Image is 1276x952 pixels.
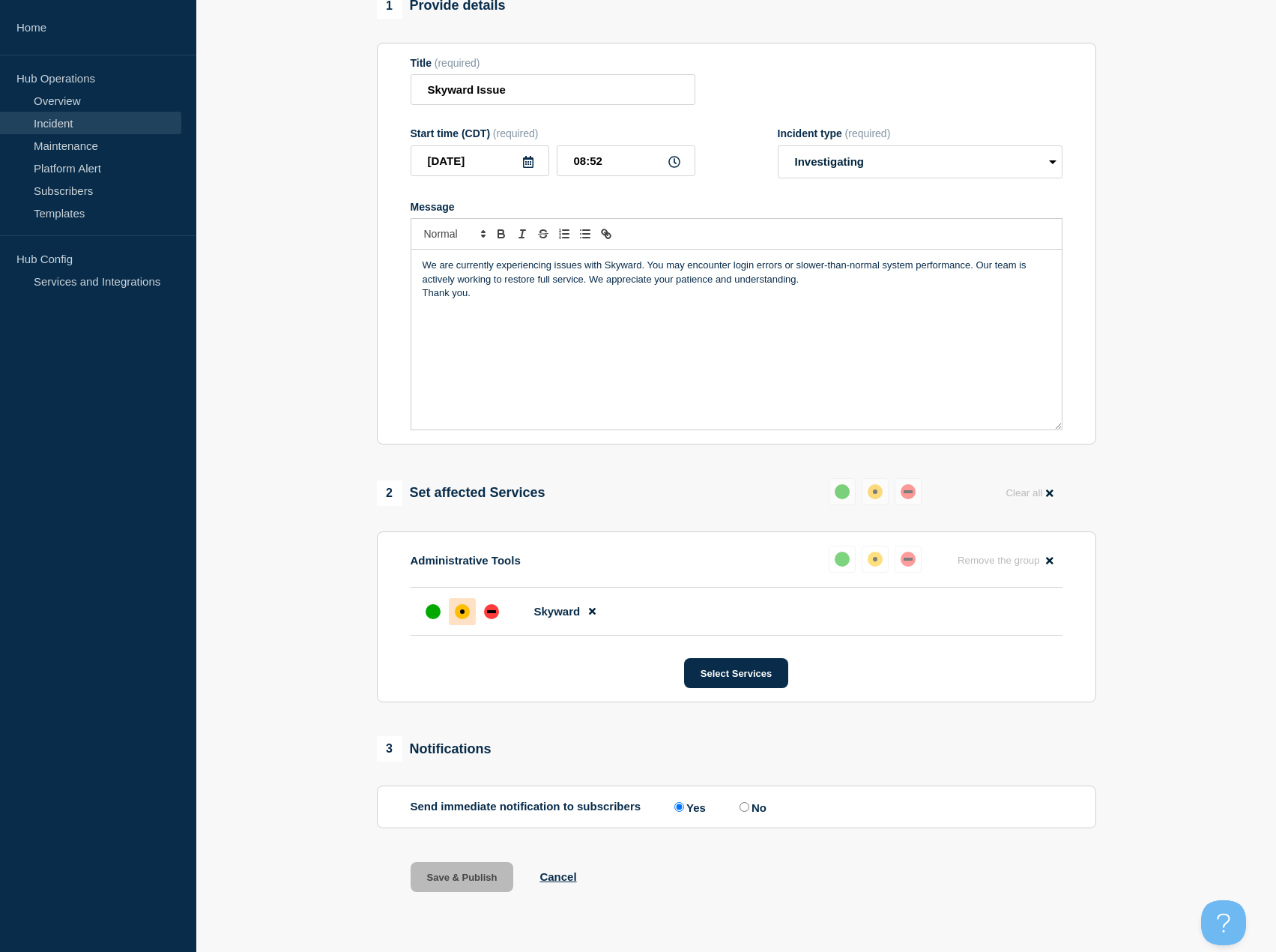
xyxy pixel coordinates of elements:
[493,127,539,139] span: (required)
[829,546,856,573] button: up
[868,484,883,499] div: affected
[829,478,856,505] button: up
[671,800,706,814] label: Yes
[426,604,441,619] div: up
[534,605,581,618] span: Skyward
[484,604,499,619] div: down
[575,225,596,243] button: Toggle bulleted list
[835,484,850,499] div: up
[417,225,491,243] span: Font size
[895,478,922,505] button: down
[736,800,766,814] label: No
[901,552,916,567] div: down
[411,57,695,69] div: Title
[901,484,916,499] div: down
[778,145,1062,178] select: Incident type
[455,604,470,619] div: affected
[411,74,695,105] input: Title
[835,552,850,567] div: up
[423,259,1050,286] p: We are currently experiencing issues with Skyward. You may encounter login errors or slower-than-...
[554,225,575,243] button: Toggle ordered list
[674,802,684,812] input: Yes
[949,546,1062,575] button: Remove the group
[684,658,788,688] button: Select Services
[491,225,512,243] button: Toggle bold text
[868,552,883,567] div: affected
[1201,900,1246,945] iframe: Help Scout Beacon - Open
[411,201,1062,213] div: Message
[845,127,891,139] span: (required)
[533,225,554,243] button: Toggle strikethrough text
[377,480,402,506] span: 2
[539,870,576,883] button: Cancel
[557,145,695,176] input: HH:MM
[435,57,480,69] span: (required)
[862,546,889,573] button: affected
[411,862,514,892] button: Save & Publish
[895,546,922,573] button: down
[411,800,1062,814] div: Send immediate notification to subscribers
[740,802,749,812] input: No
[862,478,889,505] button: affected
[411,800,641,814] p: Send immediate notification to subscribers
[997,478,1062,507] button: Clear all
[377,736,492,762] div: Notifications
[411,127,695,139] div: Start time (CDT)
[958,555,1040,566] span: Remove the group
[596,225,617,243] button: Toggle link
[377,480,545,506] div: Set affected Services
[778,127,1062,139] div: Incident type
[411,145,549,176] input: YYYY-MM-DD
[423,286,1050,300] p: Thank you.
[411,250,1062,430] div: Message
[512,225,533,243] button: Toggle italic text
[411,554,521,567] p: Administrative Tools
[377,736,402,762] span: 3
